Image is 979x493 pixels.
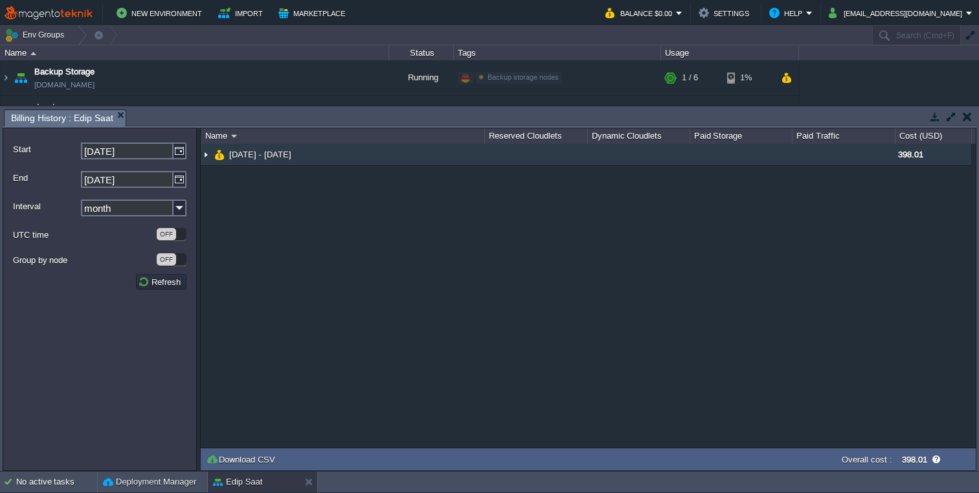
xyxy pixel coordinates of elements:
[1,60,11,95] img: AMDAwAAAACH5BAEAAAAALAAAAAABAAEAAAICRAEAOw==
[13,171,80,185] label: End
[829,5,966,21] button: [EMAIL_ADDRESS][DOMAIN_NAME]
[5,26,69,44] button: Env Groups
[13,253,155,267] label: Group by node
[488,73,559,81] span: Backup storage nodes
[34,78,95,91] span: [DOMAIN_NAME]
[117,5,206,21] button: New Environment
[278,5,349,21] button: Marketplace
[214,144,225,165] img: AMDAwAAAACH5BAEAAAAALAAAAAABAAEAAAICRAEAOw==
[896,128,971,144] div: Cost (USD)
[1,96,11,131] img: AMDAwAAAACH5BAEAAAAALAAAAAABAAEAAAICRAEAOw==
[218,5,267,21] button: Import
[11,110,113,126] span: Billing History : Edip Saat
[682,60,698,95] div: 1 / 6
[699,5,753,21] button: Settings
[213,476,262,488] button: Edip Saat
[389,60,454,95] div: Running
[589,128,690,144] div: Dynamic Cloudlets
[5,5,93,21] img: MagentoTeknik
[13,143,80,156] label: Start
[13,200,80,213] label: Interval
[691,128,792,144] div: Paid Storage
[455,45,660,60] div: Tags
[793,128,894,144] div: Paid Traffic
[727,60,769,95] div: 1%
[389,96,454,131] div: Stopped
[206,453,279,465] button: Download CSV
[231,135,237,138] img: AMDAwAAAACH5BAEAAAAALAAAAAABAAEAAAICRAEAOw==
[103,476,196,488] button: Deployment Manager
[16,472,97,492] div: No active tasks
[30,52,36,55] img: AMDAwAAAACH5BAEAAAAALAAAAAABAAEAAAICRAEAOw==
[201,144,211,165] img: AMDAwAAAACH5BAEAAAAALAAAAAABAAEAAAICRAEAOw==
[662,45,798,60] div: Usage
[138,276,185,288] button: Refresh
[682,96,707,131] div: 0 / 472
[157,228,176,240] div: OFF
[769,5,806,21] button: Help
[605,5,676,21] button: Balance $0.00
[34,101,58,114] a: dceytr
[727,96,769,131] div: 25%
[12,96,30,131] img: AMDAwAAAACH5BAEAAAAALAAAAAABAAEAAAICRAEAOw==
[34,65,95,78] a: Backup Storage
[228,149,293,160] a: [DATE] - [DATE]
[842,455,892,464] label: Overall cost :
[486,128,587,144] div: Reserved Cloudlets
[12,60,30,95] img: AMDAwAAAACH5BAEAAAAALAAAAAABAAEAAAICRAEAOw==
[390,45,453,60] div: Status
[202,128,484,144] div: Name
[902,455,927,464] label: 398.01
[1,45,388,60] div: Name
[13,228,155,242] label: UTC time
[157,253,176,266] div: OFF
[898,150,923,159] span: 398.01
